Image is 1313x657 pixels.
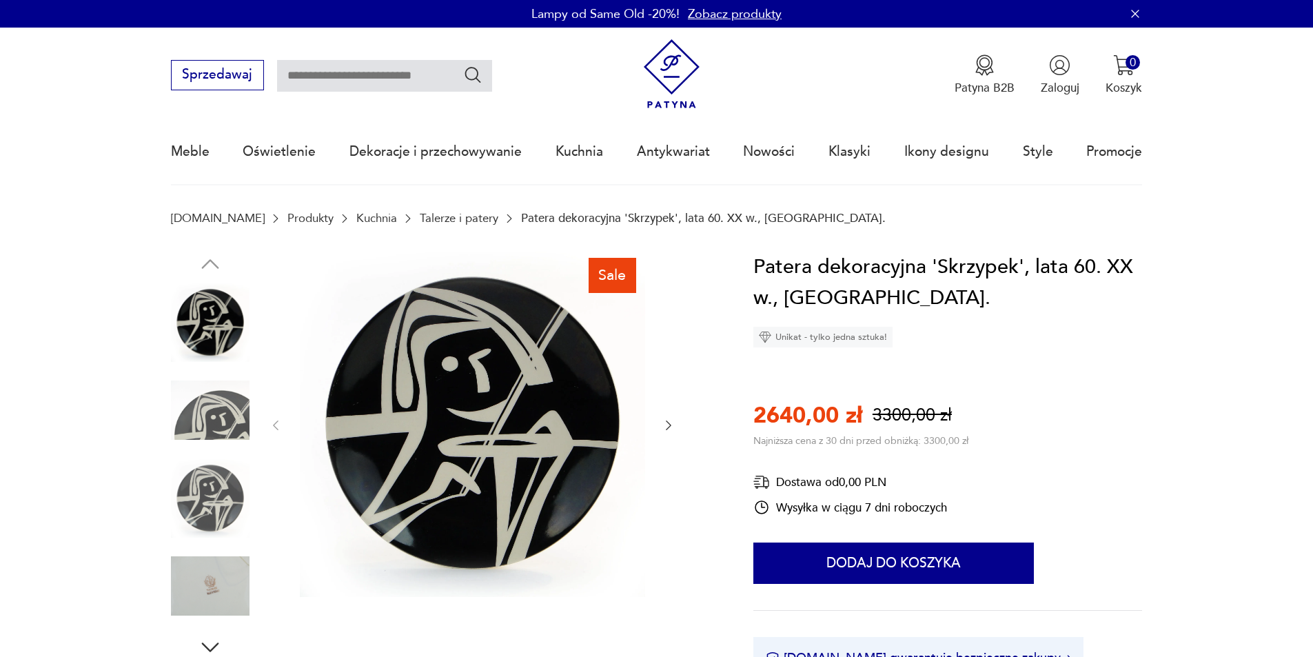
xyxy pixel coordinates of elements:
[556,120,603,183] a: Kuchnia
[974,54,995,76] img: Ikona medalu
[171,212,265,225] a: [DOMAIN_NAME]
[753,499,947,516] div: Wysyłka w ciągu 7 dni roboczych
[955,80,1015,96] p: Patyna B2B
[420,212,498,225] a: Talerze i patery
[521,212,886,225] p: Patera dekoracyjna 'Skrzypek', lata 60. XX w., [GEOGRAPHIC_DATA].
[955,54,1015,96] button: Patyna B2B
[637,39,706,109] img: Patyna - sklep z meblami i dekoracjami vintage
[300,252,645,597] img: Zdjęcie produktu Patera dekoracyjna 'Skrzypek', lata 60. XX w., Tułowice.
[356,212,397,225] a: Kuchnia
[463,65,483,85] button: Szukaj
[1041,54,1079,96] button: Zaloguj
[873,403,952,427] p: 3300,00 zł
[688,6,782,23] a: Zobacz produkty
[531,6,680,23] p: Lampy od Same Old -20%!
[349,120,522,183] a: Dekoracje i przechowywanie
[1086,120,1142,183] a: Promocje
[171,283,250,362] img: Zdjęcie produktu Patera dekoracyjna 'Skrzypek', lata 60. XX w., Tułowice.
[171,547,250,625] img: Zdjęcie produktu Patera dekoracyjna 'Skrzypek', lata 60. XX w., Tułowice.
[753,474,947,491] div: Dostawa od 0,00 PLN
[955,54,1015,96] a: Ikona medaluPatyna B2B
[743,120,795,183] a: Nowości
[243,120,316,183] a: Oświetlenie
[171,120,210,183] a: Meble
[753,401,862,431] p: 2640,00 zł
[1049,54,1070,76] img: Ikonka użytkownika
[1126,55,1140,70] div: 0
[1041,80,1079,96] p: Zaloguj
[1023,120,1053,183] a: Style
[287,212,334,225] a: Produkty
[171,371,250,449] img: Zdjęcie produktu Patera dekoracyjna 'Skrzypek', lata 60. XX w., Tułowice.
[759,331,771,343] img: Ikona diamentu
[753,434,968,447] p: Najniższa cena z 30 dni przed obniżką: 3300,00 zł
[753,327,893,347] div: Unikat - tylko jedna sztuka!
[904,120,989,183] a: Ikony designu
[1106,54,1142,96] button: 0Koszyk
[753,474,770,491] img: Ikona dostawy
[637,120,710,183] a: Antykwariat
[589,258,636,292] div: Sale
[171,60,264,90] button: Sprzedawaj
[171,459,250,538] img: Zdjęcie produktu Patera dekoracyjna 'Skrzypek', lata 60. XX w., Tułowice.
[1106,80,1142,96] p: Koszyk
[1113,54,1134,76] img: Ikona koszyka
[753,543,1034,584] button: Dodaj do koszyka
[171,70,264,81] a: Sprzedawaj
[828,120,871,183] a: Klasyki
[753,252,1142,314] h1: Patera dekoracyjna 'Skrzypek', lata 60. XX w., [GEOGRAPHIC_DATA].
